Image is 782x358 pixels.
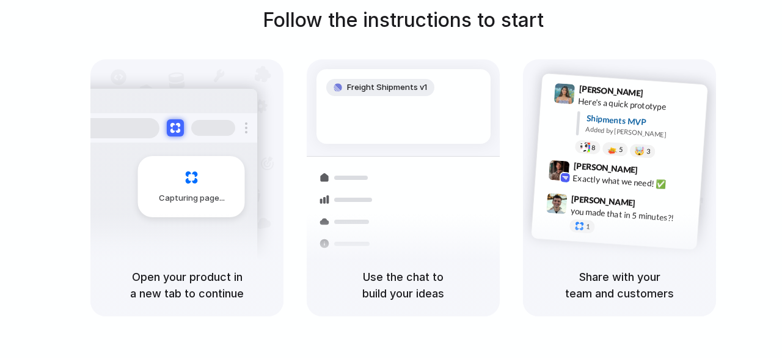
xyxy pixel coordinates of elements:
[321,269,485,302] h5: Use the chat to build your ideas
[105,269,269,302] h5: Open your product in a new tab to continue
[573,159,638,177] span: [PERSON_NAME]
[591,144,596,151] span: 8
[639,198,664,212] span: 9:47 AM
[641,165,667,180] span: 9:42 AM
[635,146,645,155] div: 🤯
[586,223,590,230] span: 1
[571,192,636,210] span: [PERSON_NAME]
[570,204,692,225] div: you made that in 5 minutes?!
[646,148,651,155] span: 3
[538,269,701,302] h5: Share with your team and customers
[586,112,699,132] div: Shipments MVP
[619,146,623,153] span: 5
[159,192,227,204] span: Capturing page
[647,88,672,103] span: 9:41 AM
[578,95,700,116] div: Here's a quick prototype
[572,172,695,193] div: Exactly what we need! ✅
[347,81,427,94] span: Freight Shipments v1
[579,82,643,100] span: [PERSON_NAME]
[585,124,698,142] div: Added by [PERSON_NAME]
[263,6,544,35] h1: Follow the instructions to start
